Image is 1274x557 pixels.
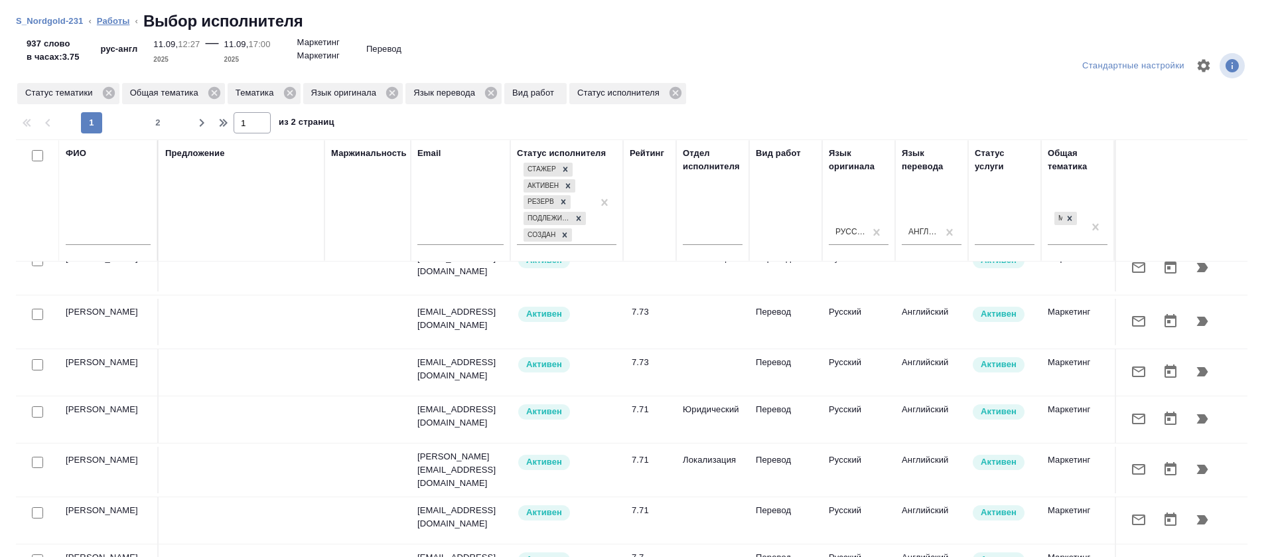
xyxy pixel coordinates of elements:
[1220,53,1247,78] span: Посмотреть информацию
[822,349,895,396] td: Русский
[1114,349,1187,396] td: Рекомендован
[517,403,616,421] div: Рядовой исполнитель: назначай с учетом рейтинга
[1123,403,1155,435] button: Отправить предложение о работе
[224,39,249,49] p: 11.09,
[1114,447,1187,493] td: Рекомендован
[32,507,43,518] input: Выбери исполнителей, чтобы отправить приглашение на работу
[1041,349,1114,396] td: Маркетинг
[632,504,670,517] div: 7.71
[829,147,888,173] div: Язык оригинала
[524,195,556,209] div: Резерв
[413,86,480,100] p: Язык перевода
[32,406,43,418] input: Выбери исполнителей, чтобы отправить приглашение на работу
[569,83,686,104] div: Статус исполнителя
[417,305,504,332] p: [EMAIL_ADDRESS][DOMAIN_NAME]
[1114,299,1187,345] td: Рекомендован
[524,163,558,177] div: Стажер
[522,227,573,244] div: Стажер, Активен, Резерв, Подлежит внедрению, Создан
[683,147,743,173] div: Отдел исполнителя
[1186,252,1218,283] button: Продолжить
[1123,504,1155,536] button: Отправить предложение о работе
[279,114,334,133] span: из 2 страниц
[822,447,895,493] td: Русский
[517,356,616,374] div: Рядовой исполнитель: назначай с учетом рейтинга
[1123,453,1155,485] button: Отправить предложение о работе
[1041,497,1114,544] td: Маркетинг
[297,36,340,49] p: Маркетинг
[822,245,895,291] td: Русский
[526,405,562,418] p: Активен
[908,226,939,238] div: Английский
[248,39,270,49] p: 17:00
[835,226,866,238] div: Русский
[32,457,43,468] input: Выбери исполнителей, чтобы отправить приглашение на работу
[1041,447,1114,493] td: Маркетинг
[1186,453,1218,485] button: Продолжить
[178,39,200,49] p: 12:27
[417,450,504,490] p: [PERSON_NAME][EMAIL_ADDRESS][DOMAIN_NAME]
[524,228,557,242] div: Создан
[228,83,301,104] div: Тематика
[122,83,225,104] div: Общая тематика
[1114,396,1187,443] td: Рекомендован
[895,349,968,396] td: Английский
[59,245,159,291] td: [PERSON_NAME]
[59,396,159,443] td: [PERSON_NAME]
[524,212,571,226] div: Подлежит внедрению
[366,42,401,56] p: Перевод
[895,447,968,493] td: Английский
[630,147,664,160] div: Рейтинг
[632,305,670,319] div: 7.73
[1079,56,1188,76] div: split button
[147,112,169,133] button: 2
[1186,305,1218,337] button: Продолжить
[417,147,441,160] div: Email
[1186,356,1218,388] button: Продолжить
[205,32,218,66] div: —
[1041,396,1114,443] td: Маркетинг
[1186,403,1218,435] button: Продолжить
[756,147,801,160] div: Вид работ
[577,86,664,100] p: Статус исполнителя
[676,245,749,291] td: Локализация
[756,305,815,319] p: Перевод
[1123,305,1155,337] button: Отправить предложение о работе
[1186,504,1218,536] button: Продолжить
[522,161,574,178] div: Стажер, Активен, Резерв, Подлежит внедрению, Создан
[143,11,303,32] h2: Выбор исполнителя
[59,497,159,544] td: [PERSON_NAME]
[236,86,279,100] p: Тематика
[522,178,577,195] div: Стажер, Активен, Резерв, Подлежит внедрению, Создан
[517,453,616,471] div: Рядовой исполнитель: назначай с учетом рейтинга
[822,299,895,345] td: Русский
[17,83,119,104] div: Статус тематики
[1054,212,1062,226] div: Маркетинг
[16,11,1258,32] nav: breadcrumb
[756,403,815,416] p: Перевод
[981,358,1017,371] p: Активен
[32,359,43,370] input: Выбери исполнителей, чтобы отправить приглашение на работу
[895,497,968,544] td: Английский
[902,147,961,173] div: Язык перевода
[981,307,1017,321] p: Активен
[526,358,562,371] p: Активен
[526,506,562,519] p: Активен
[1123,356,1155,388] button: Отправить предложение о работе
[981,405,1017,418] p: Активен
[147,116,169,129] span: 2
[27,37,80,50] p: 937 слово
[417,504,504,530] p: [EMAIL_ADDRESS][DOMAIN_NAME]
[526,455,562,469] p: Активен
[822,497,895,544] td: Русский
[981,455,1017,469] p: Активен
[512,86,559,100] p: Вид работ
[822,396,895,443] td: Русский
[981,506,1017,519] p: Активен
[311,86,382,100] p: Язык оригинала
[417,403,504,430] p: [EMAIL_ADDRESS][DOMAIN_NAME]
[1188,50,1220,82] span: Настроить таблицу
[66,147,86,160] div: ФИО
[303,83,403,104] div: Язык оригинала
[153,39,178,49] p: 11.09,
[632,356,670,369] div: 7.73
